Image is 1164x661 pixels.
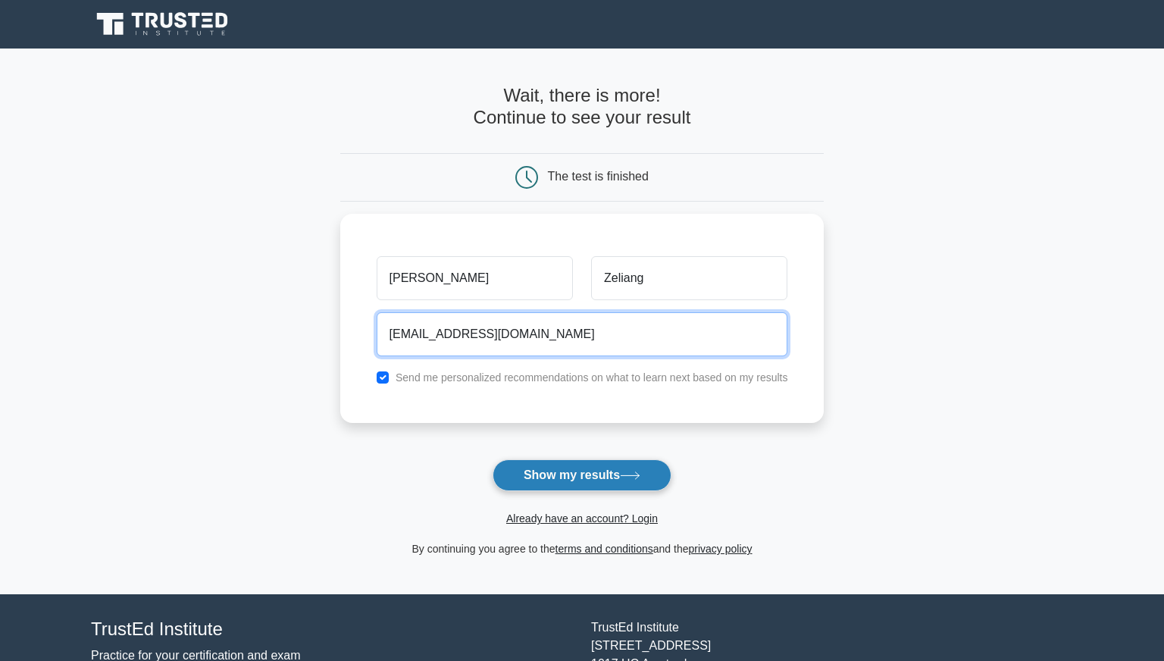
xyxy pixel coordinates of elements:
div: The test is finished [548,170,649,183]
h4: Wait, there is more! Continue to see your result [340,85,824,129]
h4: TrustEd Institute [91,619,573,641]
a: terms and conditions [555,543,653,555]
input: First name [377,256,573,300]
input: Last name [591,256,787,300]
button: Show my results [493,459,671,491]
input: Email [377,312,788,356]
a: Already have an account? Login [506,512,658,525]
div: By continuing you agree to the and the [331,540,834,558]
a: privacy policy [689,543,753,555]
label: Send me personalized recommendations on what to learn next based on my results [396,371,788,384]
